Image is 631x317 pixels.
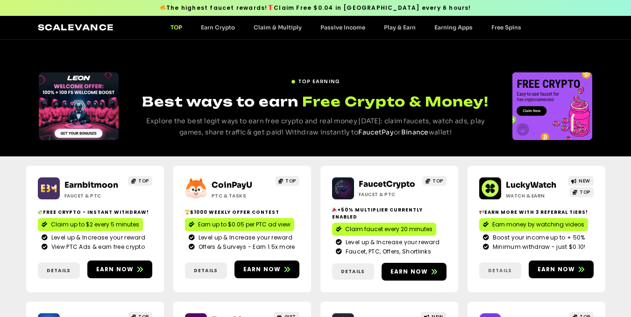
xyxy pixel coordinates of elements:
a: NEW [568,176,594,186]
img: 🎉 [332,207,337,212]
span: Offers & Surveys - Earn 1.5x more [196,243,295,251]
h2: Faucet & PTC [359,191,417,198]
h2: ptc & Tasks [212,192,270,199]
a: Scalevance [38,22,114,32]
span: Free Crypto & Money! [302,92,489,111]
span: Best ways to earn [142,93,298,110]
a: FaucetPay [358,128,394,136]
span: TOP [285,177,296,184]
span: Level up & Increase your reward [196,233,292,242]
div: 1 / 3 [512,72,592,140]
h2: $1000 Weekly Offer contest [185,209,299,216]
span: Earn now [243,265,281,274]
h2: Faucet & PTC [64,192,123,199]
a: Earn now [87,261,152,278]
span: Earn money by watching videos [492,220,584,229]
a: Claim up to $2 every 5 minutes [38,218,143,231]
nav: Menu [161,24,531,31]
a: Earn Crypto [191,24,244,31]
span: TOP EARNING [298,78,340,85]
img: 🏆 [185,210,190,214]
div: Slides [512,72,592,140]
a: Details [332,263,374,280]
img: 📢 [479,210,484,214]
a: Earn up to $0.05 per PTC ad view [185,218,294,231]
span: TOP [580,189,590,196]
h2: +50% Multiplier currently enabled [332,206,447,220]
a: TOP [422,176,447,186]
a: Free Spins [482,24,531,31]
span: NEW [579,177,590,184]
span: Level up & Increase your reward [49,233,145,242]
img: 💸 [38,210,43,214]
a: Details [185,262,227,279]
h2: Free crypto - Instant withdraw! [38,209,152,216]
a: Earn now [234,261,299,278]
span: Details [47,267,71,274]
a: TOP [128,176,152,186]
span: Faucet, PTC, Offers, Shortlinks [343,247,431,256]
h2: Earn more with 3 referral Tiers! [479,209,594,216]
p: Explore the best legit ways to earn free crypto and real money [DATE]: claim faucets, watch ads, ... [136,116,495,138]
span: Details [341,268,365,275]
a: Earn now [529,261,594,278]
img: 🔥 [160,5,166,10]
span: Earn now [96,265,134,274]
a: Details [38,262,80,279]
a: LuckyWatch [506,180,556,190]
a: Claim faucet every 20 minutes [332,223,436,236]
a: Passive Income [311,24,375,31]
a: Play & Earn [375,24,425,31]
span: Earn now [538,265,575,274]
a: Earn now [382,263,447,281]
a: Earn money by watching videos [479,218,588,231]
a: TOP [569,187,594,197]
a: TOP EARNING [291,74,340,85]
span: Earn now [390,268,428,276]
span: TOP [138,177,149,184]
a: Binance [401,128,429,136]
span: Claim faucet every 20 minutes [345,225,432,233]
a: Earnbitmoon [64,180,118,190]
div: Slides [39,72,119,140]
span: Details [194,267,218,274]
a: FaucetCrypto [359,179,415,189]
span: The highest faucet rewards! Claim Free $0.04 in [GEOGRAPHIC_DATA] every 6 hours! [160,4,471,12]
span: View PTC Ads & earn free crypto [49,243,145,251]
a: TOP [161,24,191,31]
span: Earn up to $0.05 per PTC ad view [198,220,291,229]
h2: Watch & Earn [506,192,564,199]
a: Details [479,262,521,279]
img: 🎁 [268,5,273,10]
a: Earning Apps [425,24,482,31]
span: Level up & Increase your reward [343,238,440,247]
a: TOP [275,176,299,186]
a: CoinPayU [212,180,252,190]
a: Claim & Multiply [244,24,311,31]
span: Claim up to $2 every 5 minutes [51,220,139,229]
span: TOP [432,177,443,184]
span: Details [488,267,512,274]
span: Minimum withdraw - just $0.10! [490,243,586,251]
span: Boost your income up to + 50% [490,233,585,242]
